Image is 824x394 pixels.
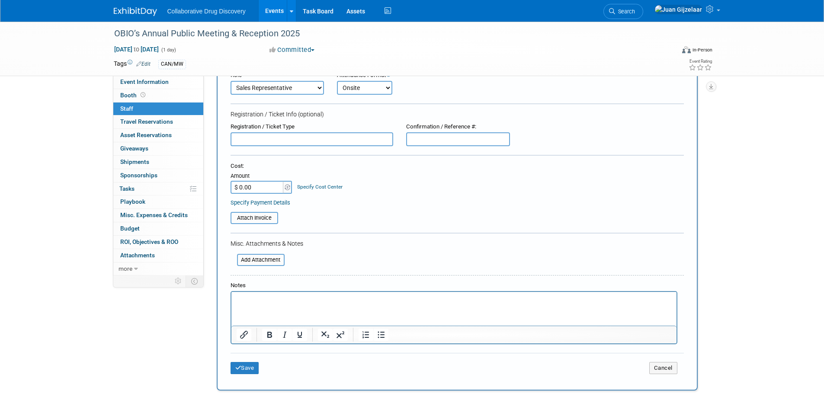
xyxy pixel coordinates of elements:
[292,329,307,341] button: Underline
[120,198,145,205] span: Playbook
[136,61,151,67] a: Edit
[359,329,373,341] button: Numbered list
[692,47,712,53] div: In-Person
[113,129,203,142] a: Asset Reservations
[297,184,343,190] a: Specify Cost Center
[649,362,677,374] button: Cancel
[120,238,178,245] span: ROI, Objectives & ROO
[603,4,643,19] a: Search
[120,211,188,218] span: Misc. Expenses & Credits
[231,162,684,170] div: Cost:
[120,92,147,99] span: Booth
[231,172,293,181] div: Amount
[120,118,173,125] span: Travel Reservations
[406,123,510,131] div: Confirmation / Reference #:
[113,156,203,169] a: Shipments
[171,275,186,287] td: Personalize Event Tab Strip
[277,329,292,341] button: Italic
[374,329,388,341] button: Bullet list
[682,46,691,53] img: Format-Inperson.png
[120,78,169,85] span: Event Information
[120,158,149,165] span: Shipments
[186,275,203,287] td: Toggle Event Tabs
[120,172,157,179] span: Sponsorships
[113,209,203,222] a: Misc. Expenses & Credits
[231,110,684,119] div: Registration / Ticket Info (optional)
[113,76,203,89] a: Event Information
[654,5,702,14] img: Juan Gijzelaar
[689,59,712,64] div: Event Rating
[113,195,203,208] a: Playbook
[139,92,147,98] span: Booth not reserved yet
[262,329,277,341] button: Bold
[231,199,290,206] a: Specify Payment Details
[120,145,148,152] span: Giveaways
[318,329,333,341] button: Subscript
[231,292,677,326] iframe: Rich Text Area
[111,26,662,42] div: OBIO’s Annual Public Meeting & Reception 2025
[120,252,155,259] span: Attachments
[158,60,186,69] div: CAN/MW
[231,282,677,290] div: Notes
[167,8,246,15] span: Collaborative Drug Discovery
[160,47,176,53] span: (1 day)
[119,185,135,192] span: Tasks
[132,46,141,53] span: to
[113,222,203,235] a: Budget
[113,89,203,102] a: Booth
[113,263,203,275] a: more
[237,329,251,341] button: Insert/edit link
[113,249,203,262] a: Attachments
[120,225,140,232] span: Budget
[120,105,133,112] span: Staff
[114,45,159,53] span: [DATE] [DATE]
[114,59,151,69] td: Tags
[266,45,318,54] button: Committed
[113,183,203,195] a: Tasks
[113,115,203,128] a: Travel Reservations
[120,131,172,138] span: Asset Reservations
[624,45,713,58] div: Event Format
[615,8,635,15] span: Search
[333,329,348,341] button: Superscript
[113,169,203,182] a: Sponsorships
[113,103,203,115] a: Staff
[119,265,132,272] span: more
[114,7,157,16] img: ExhibitDay
[231,239,684,248] div: Misc. Attachments & Notes
[231,362,259,374] button: Save
[231,123,393,131] div: Registration / Ticket Type
[113,142,203,155] a: Giveaways
[113,236,203,249] a: ROI, Objectives & ROO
